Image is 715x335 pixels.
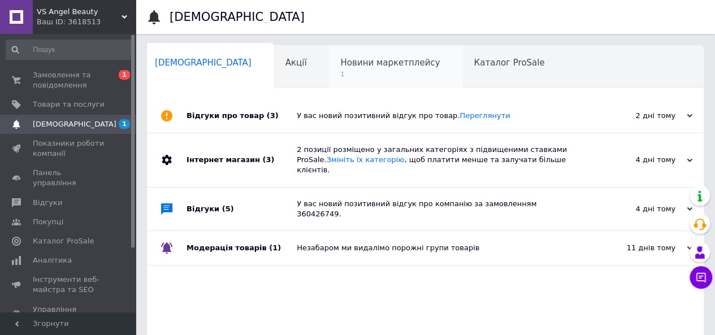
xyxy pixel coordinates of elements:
span: Відгуки [33,198,62,208]
div: Модерація товарів [187,231,297,265]
span: Управління сайтом [33,304,105,325]
span: 1 [119,70,130,80]
span: Показники роботи компанії [33,138,105,159]
span: (3) [267,111,279,120]
div: Інтернет магазин [187,133,297,187]
div: Незабаром ми видалімо порожні групи товарів [297,243,579,253]
span: 1 [119,119,130,129]
div: Ваш ID: 3618513 [37,17,136,27]
div: У вас новий позитивний відгук про товар. [297,111,579,121]
input: Пошук [6,40,133,60]
span: Новини маркетплейсу [340,58,440,68]
span: Інструменти веб-майстра та SEO [33,275,105,295]
span: (1) [269,243,281,252]
span: Каталог ProSale [33,236,94,246]
div: 11 днів тому [579,243,692,253]
span: Покупці [33,217,63,227]
span: (5) [222,205,234,213]
a: Переглянути [460,111,510,120]
span: Замовлення та повідомлення [33,70,105,90]
span: VS Angel Beauty [37,7,122,17]
div: Відгуки про товар [187,99,297,133]
div: 2 позиції розміщено у загальних категоріях з підвищеними ставками ProSale. , щоб платити менше та... [297,145,579,176]
div: У вас новий позитивний відгук про компанію за замовленням 360426749. [297,199,579,219]
div: 4 дні тому [579,204,692,214]
div: 2 дні тому [579,111,692,121]
span: Акції [285,58,307,68]
div: 4 дні тому [579,155,692,165]
span: Панель управління [33,168,105,188]
span: 1 [340,70,440,79]
a: Змініть їх категорію [327,155,405,164]
span: Каталог ProSale [474,58,544,68]
div: Відгуки [187,188,297,230]
span: (3) [262,155,274,164]
button: Чат з покупцем [690,266,712,289]
span: Аналітика [33,255,72,266]
h1: [DEMOGRAPHIC_DATA] [170,10,305,24]
span: Товари та послуги [33,99,105,110]
span: [DEMOGRAPHIC_DATA] [155,58,252,68]
span: [DEMOGRAPHIC_DATA] [33,119,116,129]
